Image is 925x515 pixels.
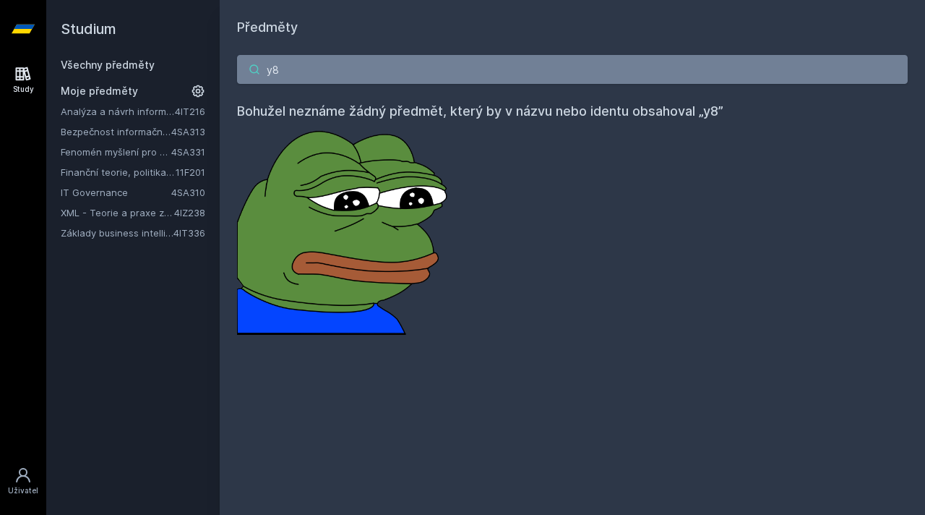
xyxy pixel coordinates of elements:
[171,126,205,137] a: 4SA313
[174,207,205,218] a: 4IZ238
[61,104,175,119] a: Analýza a návrh informačních systémů
[237,122,454,335] img: error_picture.png
[173,227,205,239] a: 4IT336
[175,106,205,117] a: 4IT216
[61,84,138,98] span: Moje předměty
[61,124,171,139] a: Bezpečnost informačních systémů
[171,187,205,198] a: 4SA310
[3,459,43,503] a: Uživatel
[176,166,205,178] a: 11F201
[61,226,173,240] a: Základy business intelligence
[61,165,176,179] a: Finanční teorie, politika a instituce
[61,205,174,220] a: XML - Teorie a praxe značkovacích jazyků
[3,58,43,102] a: Study
[237,17,908,38] h1: Předměty
[237,101,908,122] h4: Bohužel neznáme žádný předmět, který by v názvu nebo identu obsahoval „y8”
[61,145,171,159] a: Fenomén myšlení pro manažery
[237,55,908,84] input: Název nebo ident předmětu…
[13,84,34,95] div: Study
[61,185,171,200] a: IT Governance
[61,59,155,71] a: Všechny předměty
[171,146,205,158] a: 4SA331
[8,485,38,496] div: Uživatel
